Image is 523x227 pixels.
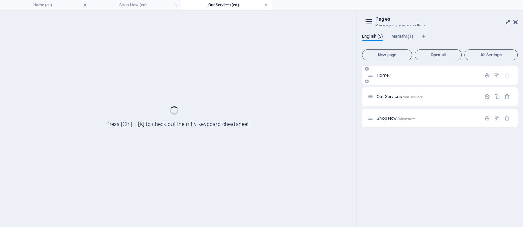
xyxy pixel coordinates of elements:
[494,72,500,78] div: Duplicate
[397,117,415,120] span: /shop-now
[504,115,510,121] div: Remove
[91,1,181,9] h4: Shop Now (en)
[494,94,500,100] div: Duplicate
[415,49,462,60] button: Open all
[464,49,518,60] button: All Settings
[365,53,409,57] span: New page
[484,115,490,121] div: Settings
[375,94,481,99] div: Our Services/our-services
[403,95,423,99] span: /our-services
[377,94,422,99] span: Our Services
[504,94,510,100] div: Remove
[391,32,413,42] span: Marathi (1)
[468,53,514,57] span: All Settings
[504,72,510,78] div: The startpage cannot be deleted
[389,74,391,77] span: /
[377,116,415,121] span: Click to open page
[375,116,481,120] div: Shop Now/shop-now
[418,53,459,57] span: Open all
[362,32,383,42] span: English (3)
[484,94,490,100] div: Settings
[375,73,481,77] div: Home/
[181,1,272,9] h4: Our Services (en)
[375,16,518,22] h2: Pages
[484,72,490,78] div: Settings
[362,34,518,47] div: Language Tabs
[362,49,412,60] button: New page
[494,115,500,121] div: Duplicate
[377,73,391,78] span: Home
[375,22,504,28] h3: Manage your pages and settings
